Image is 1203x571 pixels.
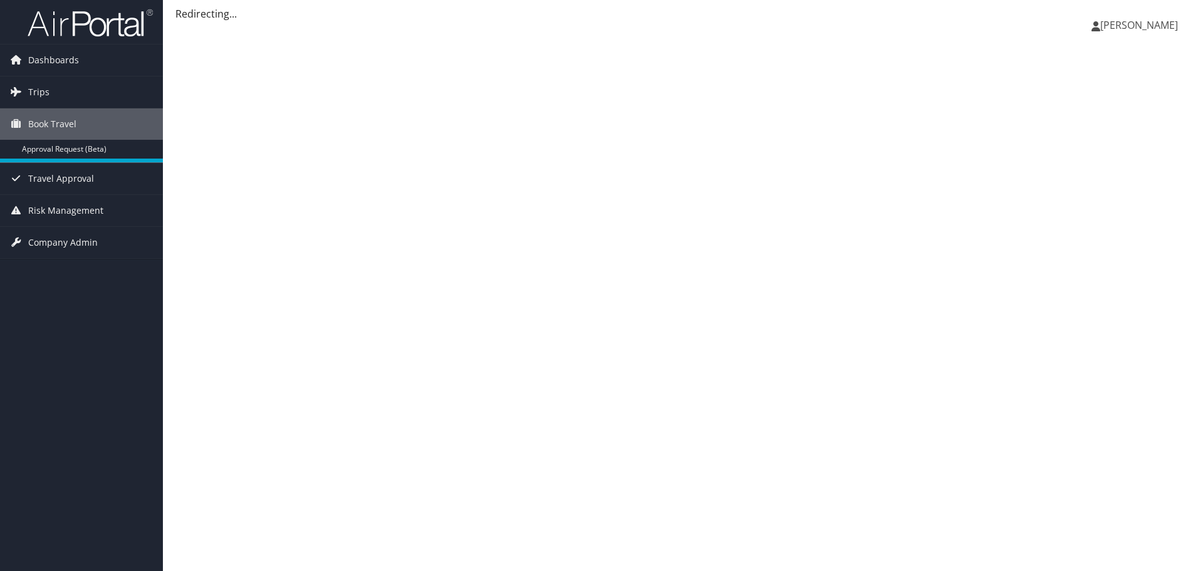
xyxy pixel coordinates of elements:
[28,108,76,140] span: Book Travel
[1100,18,1178,32] span: [PERSON_NAME]
[28,195,103,226] span: Risk Management
[28,8,153,38] img: airportal-logo.png
[28,227,98,258] span: Company Admin
[28,76,49,108] span: Trips
[175,6,1190,21] div: Redirecting...
[1091,6,1190,44] a: [PERSON_NAME]
[28,45,79,76] span: Dashboards
[28,163,94,194] span: Travel Approval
